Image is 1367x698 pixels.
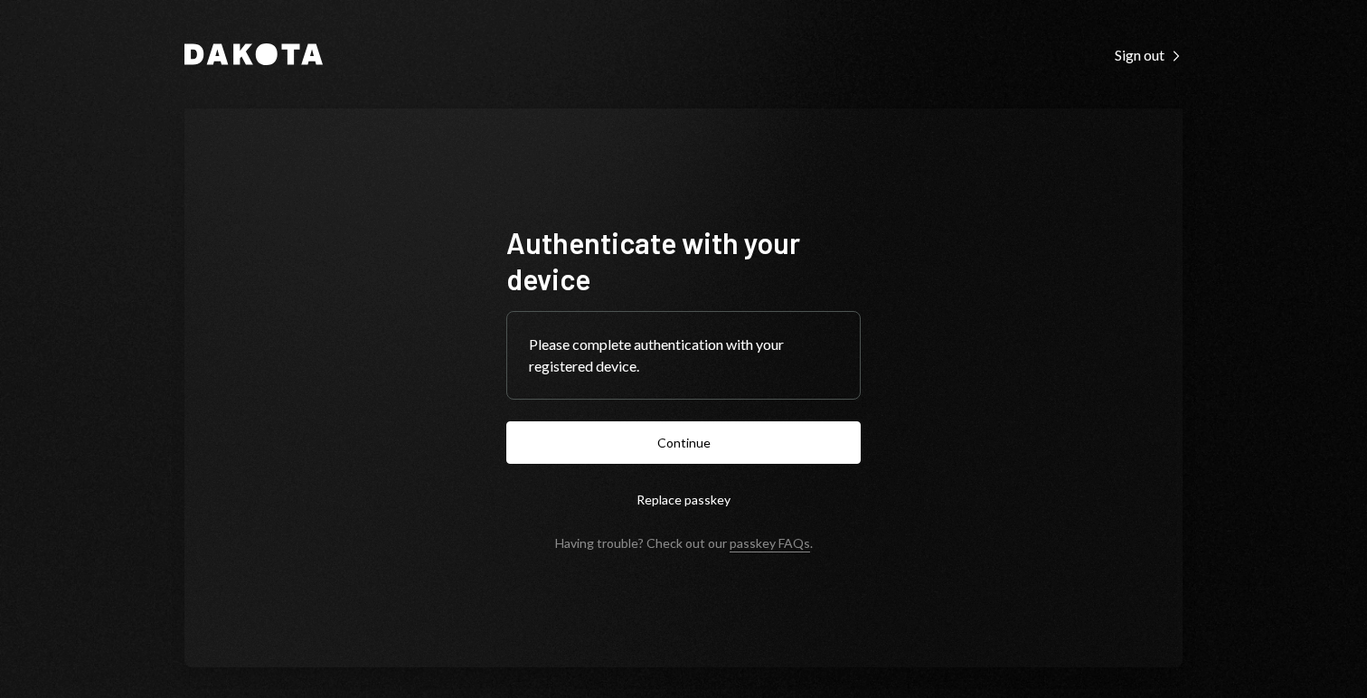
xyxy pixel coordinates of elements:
div: Having trouble? Check out our . [555,535,813,551]
div: Sign out [1115,46,1183,64]
div: Please complete authentication with your registered device. [529,334,838,377]
h1: Authenticate with your device [506,224,861,297]
a: passkey FAQs [730,535,810,552]
button: Replace passkey [506,478,861,521]
button: Continue [506,421,861,464]
a: Sign out [1115,44,1183,64]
